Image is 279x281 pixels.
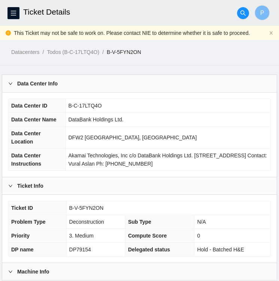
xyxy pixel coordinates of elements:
[7,7,19,19] button: menu
[8,184,13,188] span: right
[128,233,167,239] span: Compute Score
[107,49,141,55] a: B-V-5FYN2ON
[69,103,102,109] span: B-C-17LTQ4O
[2,75,277,92] div: Data Center Info
[102,49,104,55] span: /
[17,79,58,88] b: Data Center Info
[8,81,13,86] span: right
[8,269,13,274] span: right
[69,205,104,211] span: B-V-5FYN2ON
[128,247,170,253] span: Delegated status
[69,152,267,167] span: Akamai Technologies, Inc c/o DataBank Holdings Ltd. [STREET_ADDRESS] Contact: Vural Aslan Ph: [PH...
[11,219,46,225] span: Problem Type
[69,117,124,123] span: DataBank Holdings Ltd.
[197,233,200,239] span: 0
[237,7,249,19] button: search
[11,103,47,109] span: Data Center ID
[11,205,33,211] span: Ticket ID
[47,49,99,55] a: Todos (B-C-17LTQ4O)
[11,130,41,145] span: Data Center Location
[260,8,264,18] span: P
[69,219,104,225] span: Deconstruction
[8,10,19,16] span: menu
[2,263,277,280] div: Machine Info
[17,268,49,276] b: Machine Info
[237,10,249,16] span: search
[69,135,197,140] span: DFW2 [GEOGRAPHIC_DATA], [GEOGRAPHIC_DATA]
[197,247,244,253] span: Hold - Batched H&E
[42,49,44,55] span: /
[11,247,34,253] span: DP name
[17,182,43,190] b: Ticket Info
[128,219,151,225] span: Sub Type
[69,233,94,239] span: 3. Medium
[2,177,277,194] div: Ticket Info
[11,233,30,239] span: Priority
[197,219,206,225] span: N/A
[11,117,57,123] span: Data Center Name
[69,247,91,253] span: DP79154
[11,152,41,167] span: Data Center Instructions
[255,5,270,20] button: P
[11,49,39,55] a: Datacenters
